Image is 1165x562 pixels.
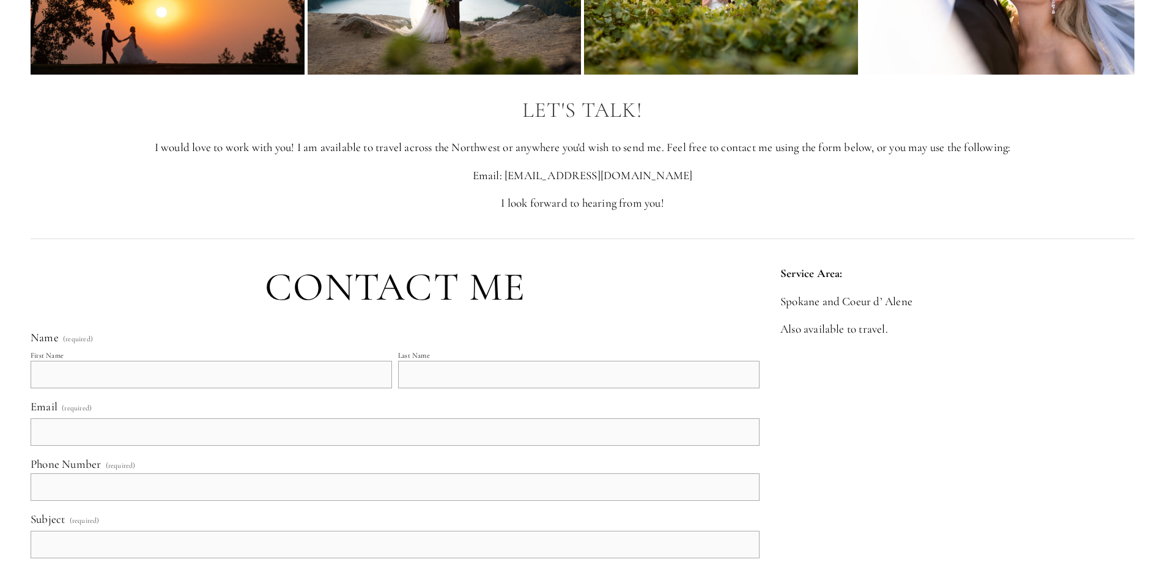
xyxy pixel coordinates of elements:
div: Last Name [398,351,430,360]
span: (required) [63,335,93,342]
strong: Service Area: [780,266,842,280]
span: (required) [106,462,136,469]
h1: Contact Me [31,265,760,309]
div: First Name [31,351,64,360]
span: Subject [31,512,65,526]
p: I look forward to hearing from you! [31,195,1134,212]
span: (required) [62,400,92,416]
p: Also available to travel. [780,321,1134,338]
span: Phone Number [31,457,101,471]
p: Email: [EMAIL_ADDRESS][DOMAIN_NAME] [31,168,1134,184]
p: I would love to work with you! I am available to travel across the Northwest or anywhere you'd wi... [31,139,1134,156]
p: Spokane and Coeur d’ Alene [780,294,1134,310]
h2: Let's Talk! [31,98,1134,122]
span: Email [31,399,57,413]
span: (required) [70,512,100,528]
span: Name [31,330,59,344]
